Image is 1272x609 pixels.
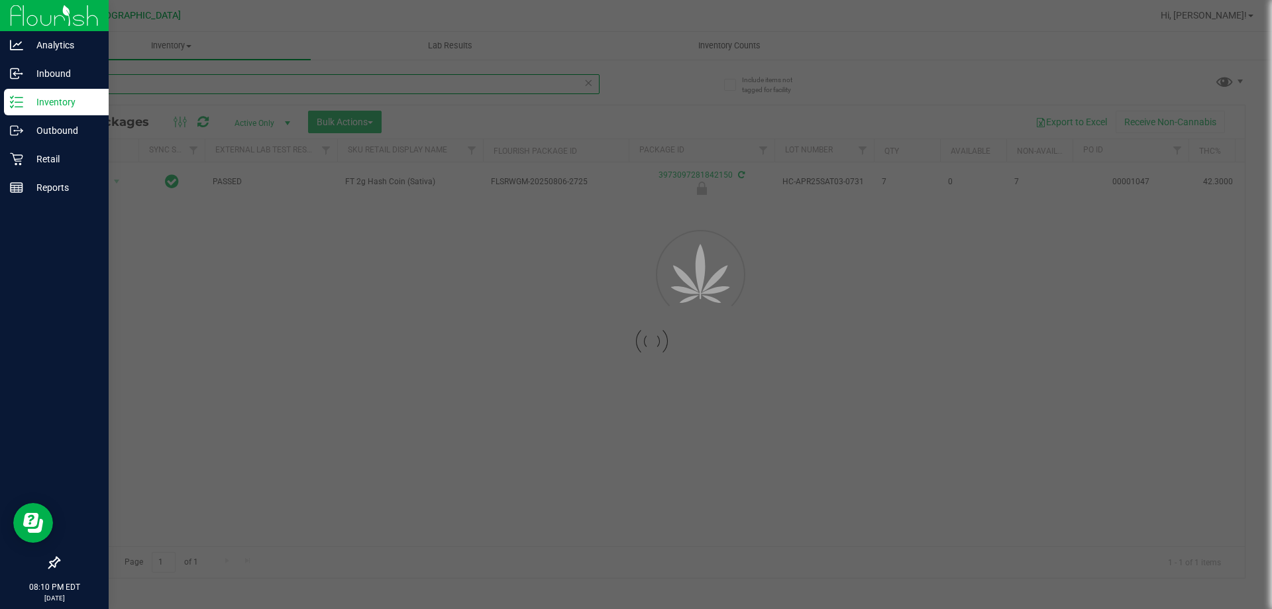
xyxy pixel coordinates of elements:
p: Inventory [23,94,103,110]
p: 08:10 PM EDT [6,581,103,593]
inline-svg: Reports [10,181,23,194]
inline-svg: Outbound [10,124,23,137]
p: Outbound [23,123,103,138]
p: Analytics [23,37,103,53]
iframe: Resource center [13,503,53,543]
inline-svg: Retail [10,152,23,166]
p: Inbound [23,66,103,82]
inline-svg: Inbound [10,67,23,80]
p: Retail [23,151,103,167]
p: Reports [23,180,103,195]
inline-svg: Inventory [10,95,23,109]
inline-svg: Analytics [10,38,23,52]
p: [DATE] [6,593,103,603]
